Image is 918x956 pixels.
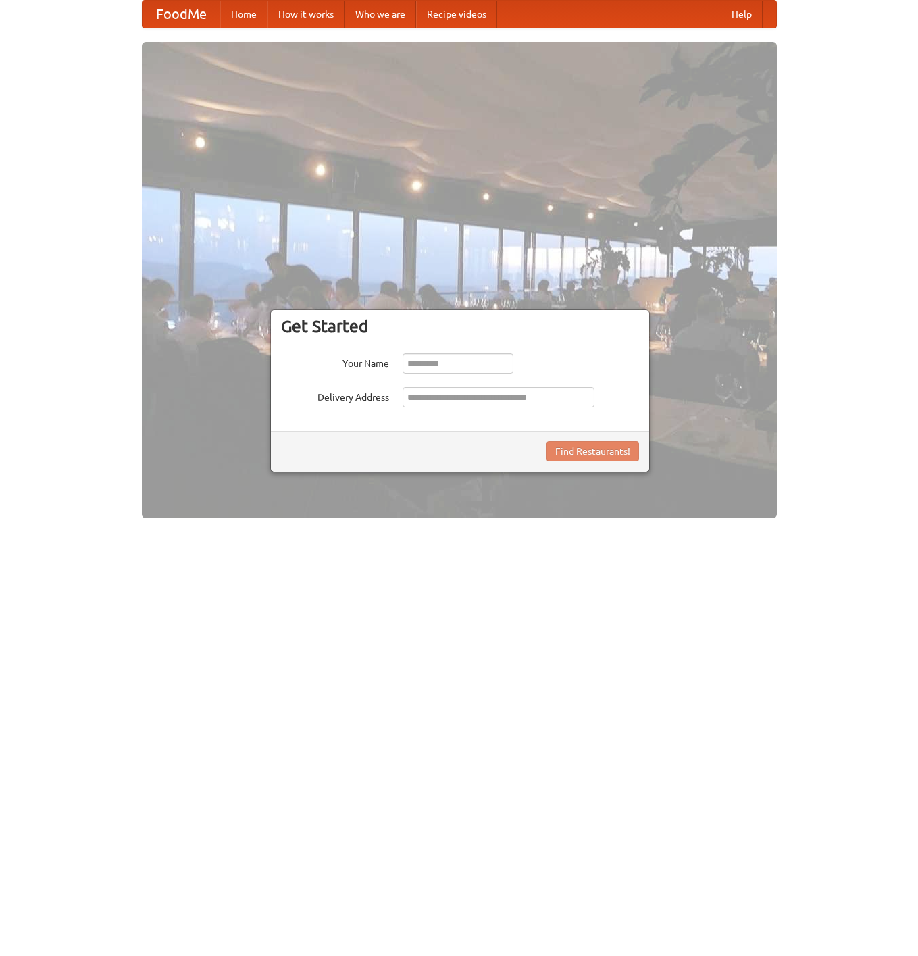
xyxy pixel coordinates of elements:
[281,316,639,336] h3: Get Started
[267,1,345,28] a: How it works
[345,1,416,28] a: Who we are
[220,1,267,28] a: Home
[546,441,639,461] button: Find Restaurants!
[281,353,389,370] label: Your Name
[143,1,220,28] a: FoodMe
[416,1,497,28] a: Recipe videos
[281,387,389,404] label: Delivery Address
[721,1,763,28] a: Help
